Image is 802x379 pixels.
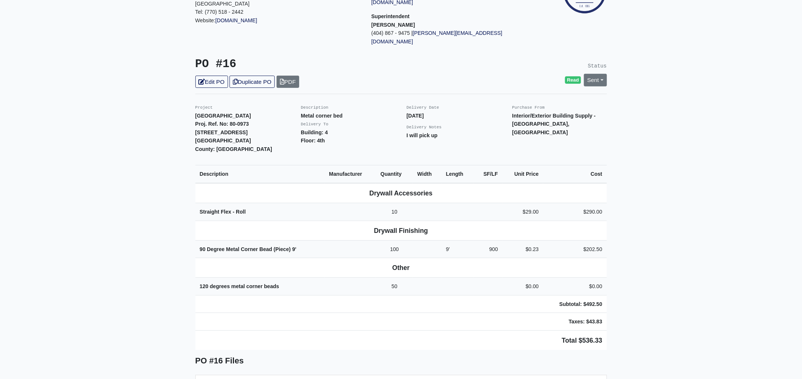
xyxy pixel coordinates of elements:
strong: Proj. Ref. No: 80-0973 [195,121,249,127]
small: Delivery Date [407,105,439,110]
th: Quantity [376,165,413,183]
p: Interior/Exterior Building Supply - [GEOGRAPHIC_DATA], [GEOGRAPHIC_DATA] [512,112,607,137]
h5: PO #16 Files [195,356,607,366]
td: $0.00 [543,278,607,296]
a: Edit PO [195,76,228,88]
strong: [DATE] [407,113,424,119]
h3: PO #16 [195,57,396,71]
p: (404) 867 - 9475 | [372,29,537,46]
td: $202.50 [543,240,607,258]
small: Purchase From [512,105,545,110]
small: Description [301,105,329,110]
td: $0.00 [502,278,543,296]
strong: County: [GEOGRAPHIC_DATA] [195,146,273,152]
small: Delivery To [301,122,329,126]
a: [PERSON_NAME][EMAIL_ADDRESS][DOMAIN_NAME] [372,30,502,45]
strong: [GEOGRAPHIC_DATA] [195,138,251,144]
strong: Floor: 4th [301,138,325,144]
small: Project [195,105,213,110]
span: 9' [446,246,450,252]
span: Superintendent [372,13,410,19]
td: Subtotal: $492.50 [543,295,607,313]
th: SF/LF [474,165,502,183]
td: 50 [376,278,413,296]
a: PDF [277,76,299,88]
td: Total $536.33 [195,330,607,350]
th: Cost [543,165,607,183]
strong: Straight Flex - Roll [200,209,246,215]
strong: [STREET_ADDRESS] [195,129,248,135]
td: 900 [474,240,502,258]
b: Drywall Accessories [369,189,433,197]
strong: Metal corner bed [301,113,343,119]
strong: 90 Degree Metal Corner Bead (Piece) [200,246,297,252]
small: Delivery Notes [407,125,442,129]
strong: Building: 4 [301,129,328,135]
span: 9' [292,246,296,252]
td: $290.00 [543,203,607,221]
td: $29.00 [502,203,543,221]
small: Status [588,63,607,69]
th: Description [195,165,325,183]
td: 10 [376,203,413,221]
td: Taxes: $43.83 [543,313,607,331]
th: Width [413,165,442,183]
a: Sent [584,74,607,86]
b: Drywall Finishing [374,227,428,234]
p: Tel: (770) 518 - 2442 [195,8,360,16]
a: Duplicate PO [230,76,275,88]
b: Other [392,264,410,271]
a: [DOMAIN_NAME] [215,17,257,23]
strong: [GEOGRAPHIC_DATA] [195,113,251,119]
strong: [PERSON_NAME] [372,22,415,28]
strong: I will pick up [407,132,438,138]
strong: 120 degrees metal corner beads [200,283,279,289]
span: Read [565,76,581,84]
td: 100 [376,240,413,258]
td: $0.23 [502,240,543,258]
th: Manufacturer [325,165,376,183]
th: Length [442,165,474,183]
th: Unit Price [502,165,543,183]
